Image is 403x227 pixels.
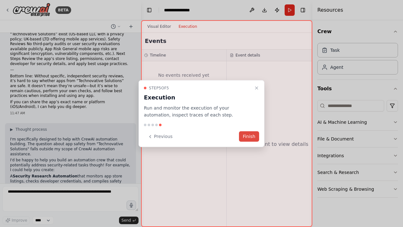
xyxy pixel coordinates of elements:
[253,84,260,92] button: Close walkthrough
[144,131,176,142] button: Previous
[144,93,252,102] h3: Execution
[145,6,154,15] button: Hide left sidebar
[239,131,259,142] button: Finish
[149,85,169,90] span: Step 5 of 5
[144,104,252,119] p: Run and monitor the execution of your automation, inspect traces of each step.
